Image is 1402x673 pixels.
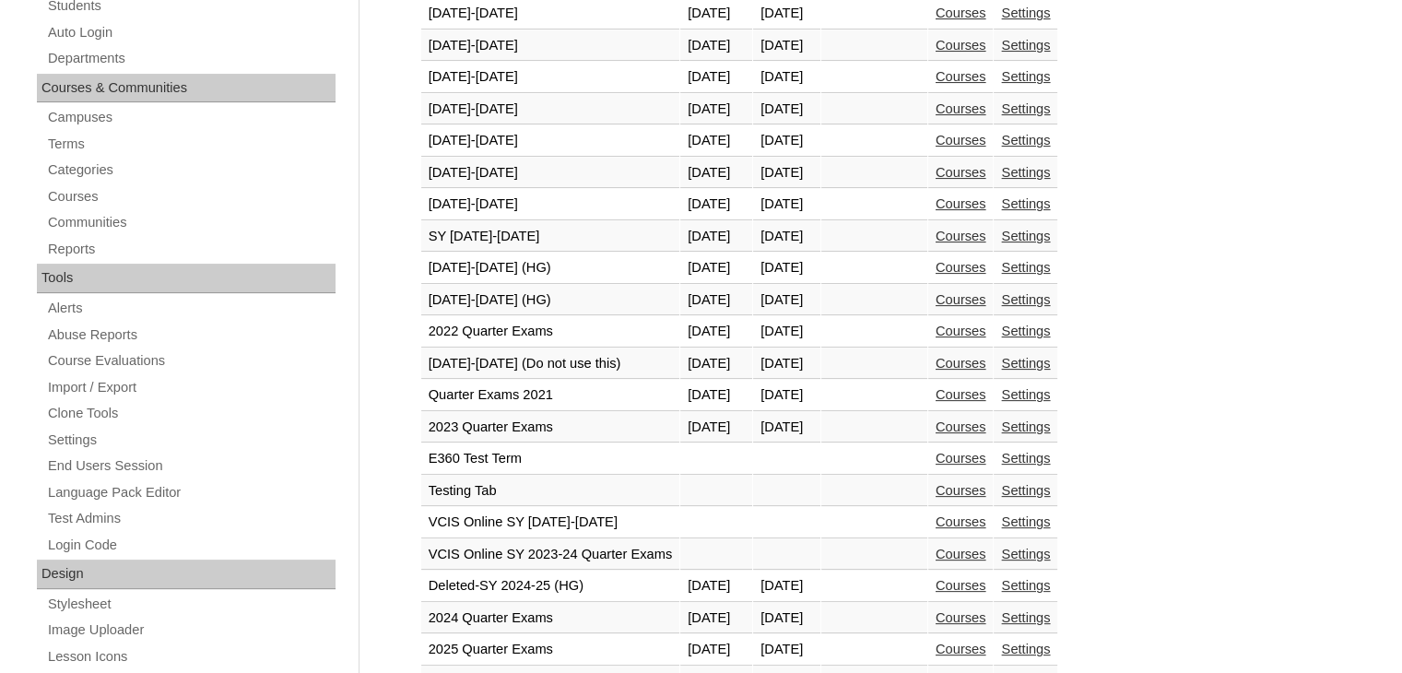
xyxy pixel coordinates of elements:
td: [DATE] [680,603,752,634]
div: Design [37,560,336,589]
td: [DATE] [753,158,820,189]
td: [DATE] [680,380,752,411]
td: [DATE]-[DATE] [421,158,680,189]
a: Settings [1001,101,1050,116]
a: Courses [936,292,986,307]
a: Login Code [46,534,336,557]
td: VCIS Online SY 2023-24 Quarter Exams [421,539,680,571]
td: [DATE] [753,634,820,666]
td: [DATE] [680,412,752,443]
a: Settings [1001,356,1050,371]
a: Settings [1001,451,1050,466]
a: Settings [46,429,336,452]
a: Courses [936,642,986,656]
td: [DATE] [753,316,820,348]
a: Courses [936,69,986,84]
td: [DATE] [753,30,820,62]
td: [DATE] [753,221,820,253]
td: [DATE]-[DATE] [421,30,680,62]
td: [DATE]-[DATE] (HG) [421,285,680,316]
a: Test Admins [46,507,336,530]
td: [DATE] [753,571,820,602]
td: [DATE] [680,348,752,380]
a: Courses [936,101,986,116]
td: [DATE] [680,634,752,666]
td: [DATE] [753,189,820,220]
td: [DATE]-[DATE] [421,125,680,157]
a: End Users Session [46,455,336,478]
a: Categories [46,159,336,182]
div: Tools [37,264,336,293]
a: Courses [936,610,986,625]
td: [DATE] [680,316,752,348]
td: [DATE] [680,285,752,316]
td: Quarter Exams 2021 [421,380,680,411]
a: Settings [1001,292,1050,307]
a: Language Pack Editor [46,481,336,504]
a: Settings [1001,578,1050,593]
a: Campuses [46,106,336,129]
td: [DATE] [680,62,752,93]
a: Course Evaluations [46,349,336,372]
a: Courses [936,196,986,211]
td: [DATE] [680,221,752,253]
td: 2025 Quarter Exams [421,634,680,666]
td: Deleted-SY 2024-25 (HG) [421,571,680,602]
a: Communities [46,211,336,234]
td: 2023 Quarter Exams [421,412,680,443]
td: 2022 Quarter Exams [421,316,680,348]
a: Terms [46,133,336,156]
td: VCIS Online SY [DATE]-[DATE] [421,507,680,538]
a: Departments [46,47,336,70]
a: Lesson Icons [46,645,336,668]
a: Alerts [46,297,336,320]
td: [DATE] [753,380,820,411]
td: [DATE] [753,125,820,157]
a: Settings [1001,133,1050,148]
a: Settings [1001,6,1050,20]
a: Courses [936,387,986,402]
a: Settings [1001,547,1050,561]
td: [DATE] [753,348,820,380]
td: 2024 Quarter Exams [421,603,680,634]
a: Courses [936,229,986,243]
td: [DATE] [680,253,752,284]
a: Settings [1001,610,1050,625]
a: Settings [1001,324,1050,338]
a: Courses [936,451,986,466]
a: Settings [1001,260,1050,275]
a: Courses [936,419,986,434]
a: Courses [936,514,986,529]
a: Reports [46,238,336,261]
a: Courses [936,165,986,180]
td: [DATE] [680,94,752,125]
a: Courses [936,260,986,275]
a: Courses [936,324,986,338]
td: [DATE] [753,62,820,93]
a: Auto Login [46,21,336,44]
a: Settings [1001,642,1050,656]
a: Settings [1001,514,1050,529]
a: Settings [1001,38,1050,53]
td: [DATE] [753,603,820,634]
td: [DATE]-[DATE] [421,189,680,220]
td: [DATE] [680,158,752,189]
td: [DATE]-[DATE] [421,94,680,125]
a: Stylesheet [46,593,336,616]
td: [DATE]-[DATE] [421,62,680,93]
a: Image Uploader [46,619,336,642]
td: [DATE] [680,30,752,62]
td: [DATE] [753,285,820,316]
a: Import / Export [46,376,336,399]
a: Settings [1001,196,1050,211]
td: [DATE] [753,253,820,284]
a: Courses [936,578,986,593]
a: Settings [1001,165,1050,180]
a: Settings [1001,387,1050,402]
a: Settings [1001,419,1050,434]
div: Courses & Communities [37,74,336,103]
td: [DATE] [753,94,820,125]
td: E360 Test Term [421,443,680,475]
td: [DATE] [680,125,752,157]
a: Courses [936,356,986,371]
